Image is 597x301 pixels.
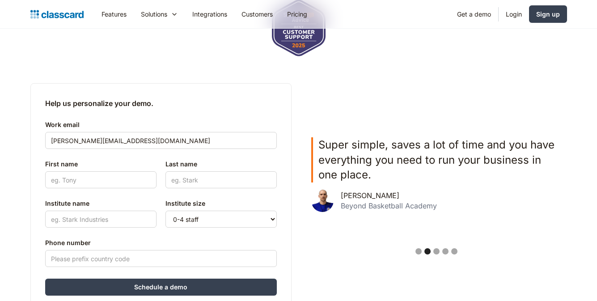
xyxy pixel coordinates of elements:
[45,198,157,209] label: Institute name
[311,137,562,226] div: 2 of 5
[45,119,277,130] label: Work email
[536,9,560,19] div: Sign up
[234,4,280,24] a: Customers
[30,8,84,21] a: Logo
[165,159,277,170] label: Last name
[45,98,277,109] h2: Help us personalize your demo.
[450,4,498,24] a: Get a demo
[280,4,314,24] a: Pricing
[165,171,277,188] input: eg. Stark
[45,159,157,170] label: First name
[451,248,457,254] div: Show slide 5 of 5
[45,279,277,296] input: Schedule a demo
[341,202,437,210] div: Beyond Basketball Academy
[442,248,449,254] div: Show slide 4 of 5
[45,171,157,188] input: eg. Tony
[318,137,562,182] p: Super simple, saves a lot of time and you have everything you need to run your business in one pl...
[306,132,567,262] div: carousel
[341,191,399,200] div: [PERSON_NAME]
[94,4,134,24] a: Features
[141,9,167,19] div: Solutions
[134,4,185,24] div: Solutions
[45,250,277,267] input: Please prefix country code
[415,248,422,254] div: Show slide 1 of 5
[45,116,277,296] form: Contact Form
[529,5,567,23] a: Sign up
[185,4,234,24] a: Integrations
[165,198,277,209] label: Institute size
[45,211,157,228] input: eg. Stark Industries
[424,248,431,254] div: Show slide 2 of 5
[45,237,277,248] label: Phone number
[45,132,277,149] input: eg. tony@starkindustries.com
[499,4,529,24] a: Login
[433,248,440,254] div: Show slide 3 of 5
